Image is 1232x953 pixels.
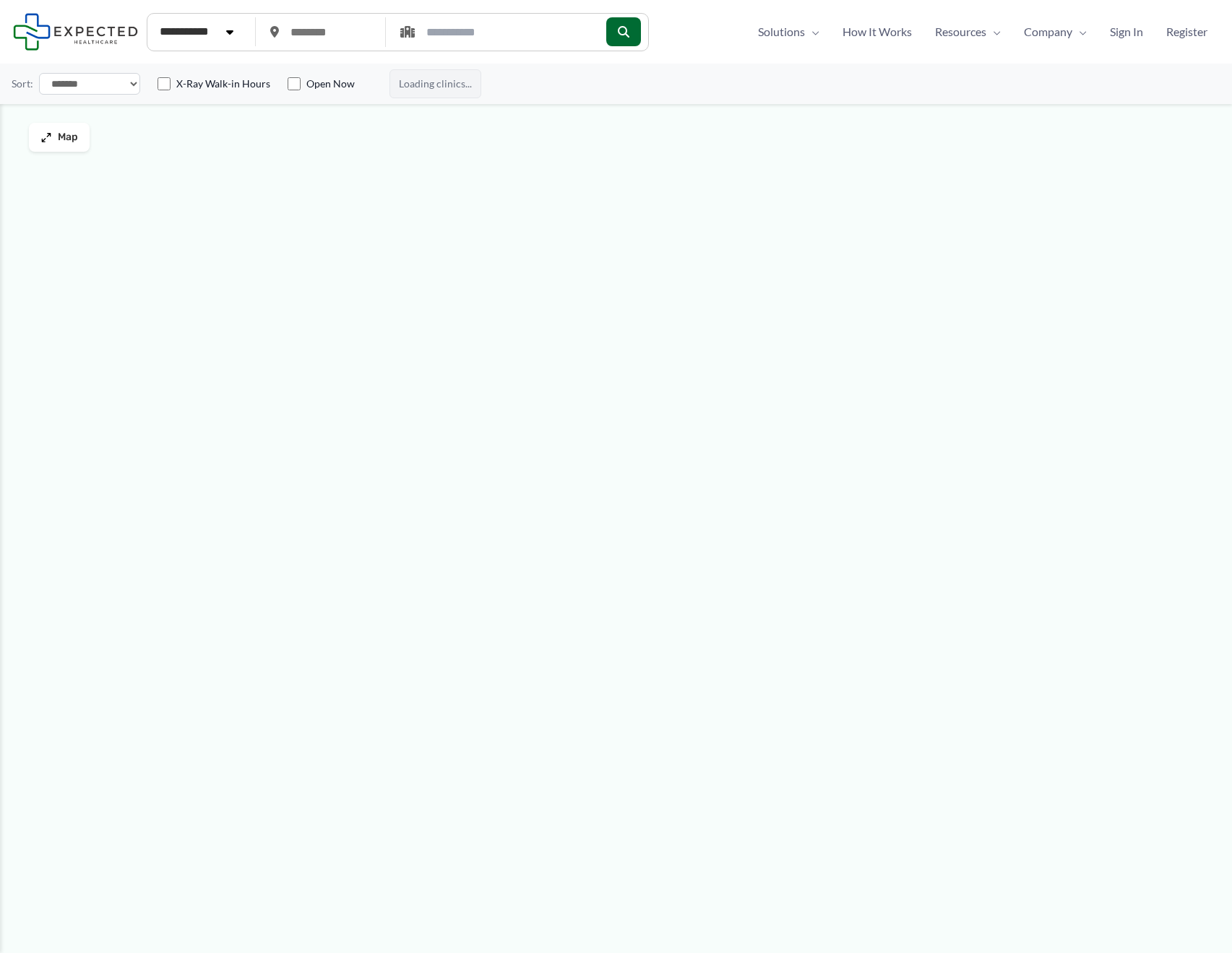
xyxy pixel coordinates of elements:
[1072,21,1087,43] span: Menu Toggle
[1110,21,1143,43] span: Sign In
[831,21,923,43] a: How It Works
[1155,21,1219,43] a: Register
[1024,21,1072,43] span: Company
[389,69,481,98] span: Loading clinics...
[58,131,78,144] span: Map
[40,131,52,143] img: Maximize
[805,21,819,43] span: Menu Toggle
[986,21,1001,43] span: Menu Toggle
[1098,21,1155,43] a: Sign In
[1166,21,1207,43] span: Register
[843,21,912,43] span: How It Works
[176,77,270,91] label: X-Ray Walk-in Hours
[13,13,138,50] img: Expected Healthcare Logo - side, dark font, small
[923,21,1012,43] a: ResourcesMenu Toggle
[935,21,986,43] span: Resources
[1012,21,1098,43] a: CompanyMenu Toggle
[306,77,355,91] label: Open Now
[29,123,90,152] button: Map
[12,74,33,93] label: Sort:
[746,21,831,43] a: SolutionsMenu Toggle
[758,21,805,43] span: Solutions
